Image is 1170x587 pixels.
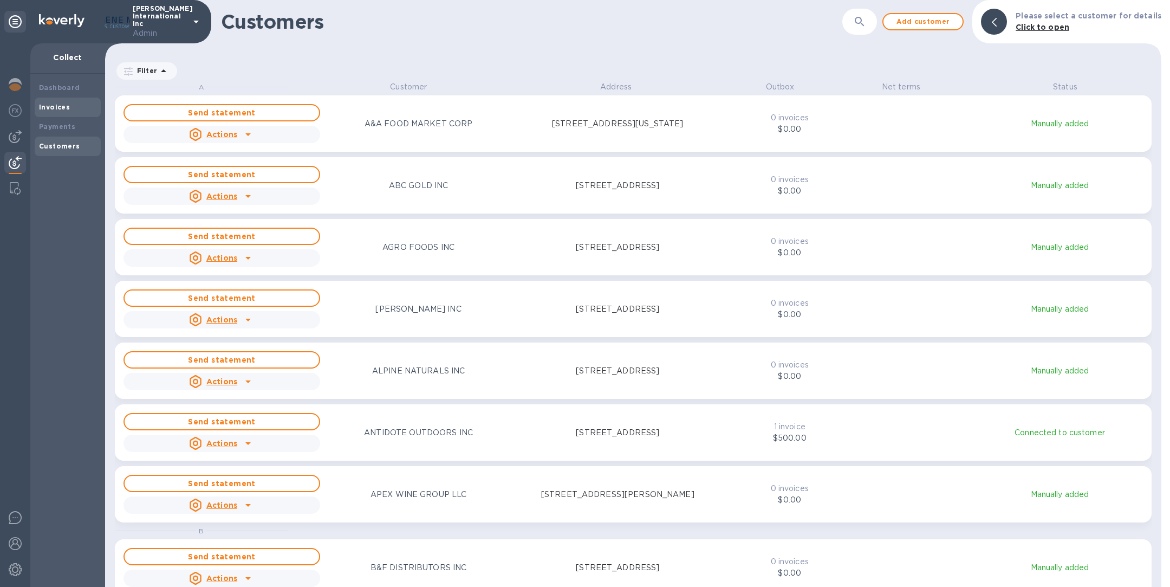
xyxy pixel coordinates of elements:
b: Please select a customer for details [1016,11,1161,20]
span: Add customer [892,15,954,28]
b: Invoices [39,103,70,111]
p: Filter [133,66,157,75]
u: Actions [206,377,237,386]
b: Payments [39,122,75,131]
button: Send statementActions[PERSON_NAME] INC[STREET_ADDRESS]0 invoices$0.00Manually added [115,281,1152,337]
p: [STREET_ADDRESS] [576,562,659,573]
p: Admin [133,28,187,39]
button: Send statement [123,548,320,565]
span: Send statement [133,292,310,305]
p: 1 invoice [749,421,830,433]
p: 0 invoices [749,483,830,494]
p: 0 invoices [749,298,830,309]
p: Outbox [737,81,823,93]
p: $0.00 [749,247,830,259]
span: Send statement [133,106,310,119]
span: Send statement [133,168,310,181]
p: $0.00 [749,494,830,506]
button: Send statement [123,228,320,245]
u: Actions [206,130,237,139]
button: Send statement [123,289,320,307]
p: [STREET_ADDRESS] [576,427,659,438]
p: Address [530,81,703,93]
p: [STREET_ADDRESS] [576,304,659,315]
span: Send statement [133,477,310,490]
p: Manually added [974,304,1145,315]
p: Manually added [974,242,1145,253]
button: Send statementActionsAGRO FOODS INC[STREET_ADDRESS]0 invoices$0.00Manually added [115,219,1152,275]
p: $0.00 [749,309,830,320]
p: Net terms [858,81,944,93]
p: Manually added [974,118,1145,130]
span: Send statement [133,230,310,243]
p: [PERSON_NAME] INC [375,304,461,315]
p: $500.00 [749,433,830,444]
p: Manually added [974,489,1145,500]
button: Send statement [123,104,320,121]
p: Manually added [974,365,1145,377]
span: B [199,527,204,535]
p: $0.00 [749,371,830,382]
p: [STREET_ADDRESS] [576,180,659,191]
div: grid [115,81,1161,587]
button: Send statement [123,475,320,492]
button: Send statementActionsANTIDOTE OUTDOORS INC[STREET_ADDRESS]1 invoice$500.00Connected to customer [115,404,1152,461]
span: Send statement [133,550,310,563]
p: Manually added [974,562,1145,573]
u: Actions [206,192,237,201]
p: B&F DISTRIBUTORS INC [370,562,467,573]
span: Send statement [133,415,310,428]
p: $0.00 [749,185,830,197]
u: Actions [206,254,237,262]
p: 0 invoices [749,112,830,124]
p: Customer [322,81,495,93]
u: Actions [206,501,237,509]
button: Send statementActionsABC GOLD INC[STREET_ADDRESS]0 invoices$0.00Manually added [115,157,1152,214]
b: Click to open [1016,23,1069,31]
b: Customers [39,142,80,150]
p: $0.00 [749,124,830,135]
img: Foreign exchange [9,104,22,117]
p: Connected to customer [974,427,1145,438]
u: Actions [206,439,237,448]
img: Logo [39,14,84,27]
p: [STREET_ADDRESS][US_STATE] [552,118,683,130]
p: 0 invoices [749,556,830,567]
p: APEX WINE GROUP LLC [370,489,467,500]
p: AGRO FOODS INC [382,242,454,253]
p: 0 invoices [749,174,830,185]
p: A&A FOOD MARKET CORP [365,118,473,130]
p: [PERSON_NAME] International Inc [133,5,187,39]
p: 0 invoices [749,359,830,371]
button: Send statementActionsALPINE NATURALS INC[STREET_ADDRESS]0 invoices$0.00Manually added [115,343,1152,399]
div: Unpin categories [4,11,26,33]
button: Send statementActionsA&A FOOD MARKET CORP[STREET_ADDRESS][US_STATE]0 invoices$0.00Manually added [115,95,1152,152]
p: Manually added [974,180,1145,191]
p: 0 invoices [749,236,830,247]
button: Send statement [123,413,320,430]
p: Collect [39,52,96,63]
button: Send statement [123,351,320,369]
button: Send statementActionsAPEX WINE GROUP LLC[STREET_ADDRESS][PERSON_NAME]0 invoices$0.00Manually added [115,466,1152,523]
p: ANTIDOTE OUTDOORS INC [364,427,473,438]
span: Send statement [133,353,310,366]
p: [STREET_ADDRESS] [576,242,659,253]
p: $0.00 [749,567,830,579]
p: [STREET_ADDRESS][PERSON_NAME] [541,489,694,500]
p: ALPINE NATURALS INC [372,365,465,377]
button: Add customer [882,13,964,30]
button: Send statement [123,166,320,183]
p: ABC GOLD INC [389,180,448,191]
h1: Customers [221,10,842,33]
p: Status [979,81,1152,93]
u: Actions [206,574,237,583]
p: [STREET_ADDRESS] [576,365,659,377]
span: A [199,83,204,91]
b: Dashboard [39,83,80,92]
u: Actions [206,315,237,324]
